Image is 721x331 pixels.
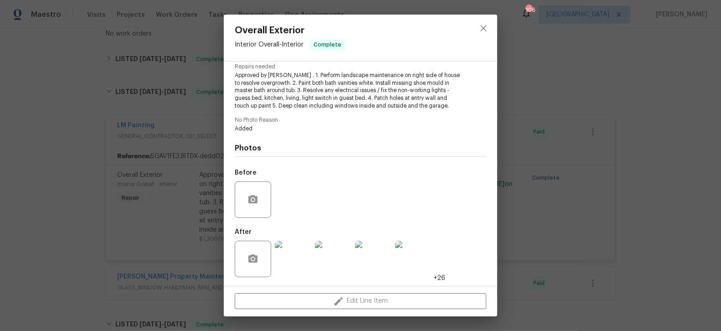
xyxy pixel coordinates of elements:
h4: Photos [235,144,486,153]
button: close [473,17,494,39]
span: No Photo Reason [235,117,486,123]
span: Approved by [PERSON_NAME] . 1. Perform landscape maintenance on right side of house to resolve ov... [235,72,461,110]
h5: After [235,229,252,235]
span: Repairs needed [235,64,486,70]
span: Interior Overall - Interior [235,41,304,48]
span: Added [235,125,461,133]
span: +26 [433,274,445,283]
div: 106 [525,5,532,15]
span: Complete [310,40,345,49]
span: Overall Exterior [235,26,346,36]
h5: Before [235,170,257,176]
